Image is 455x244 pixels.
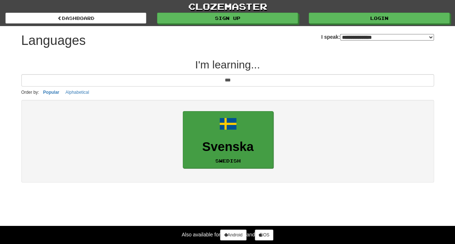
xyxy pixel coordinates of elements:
h1: Languages [21,33,86,48]
button: Alphabetical [63,88,91,96]
h2: I'm learning... [21,59,434,71]
a: dashboard [5,13,146,24]
a: SvenskaSwedish [183,111,273,169]
select: I speak: [340,34,434,41]
a: Android [220,230,246,240]
a: iOS [255,230,273,240]
button: Popular [41,88,62,96]
small: Swedish [215,158,241,163]
a: Login [309,13,450,24]
label: I speak: [321,33,434,41]
h3: Svenska [187,140,269,154]
a: Sign up [157,13,298,24]
small: Order by: [21,90,39,95]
